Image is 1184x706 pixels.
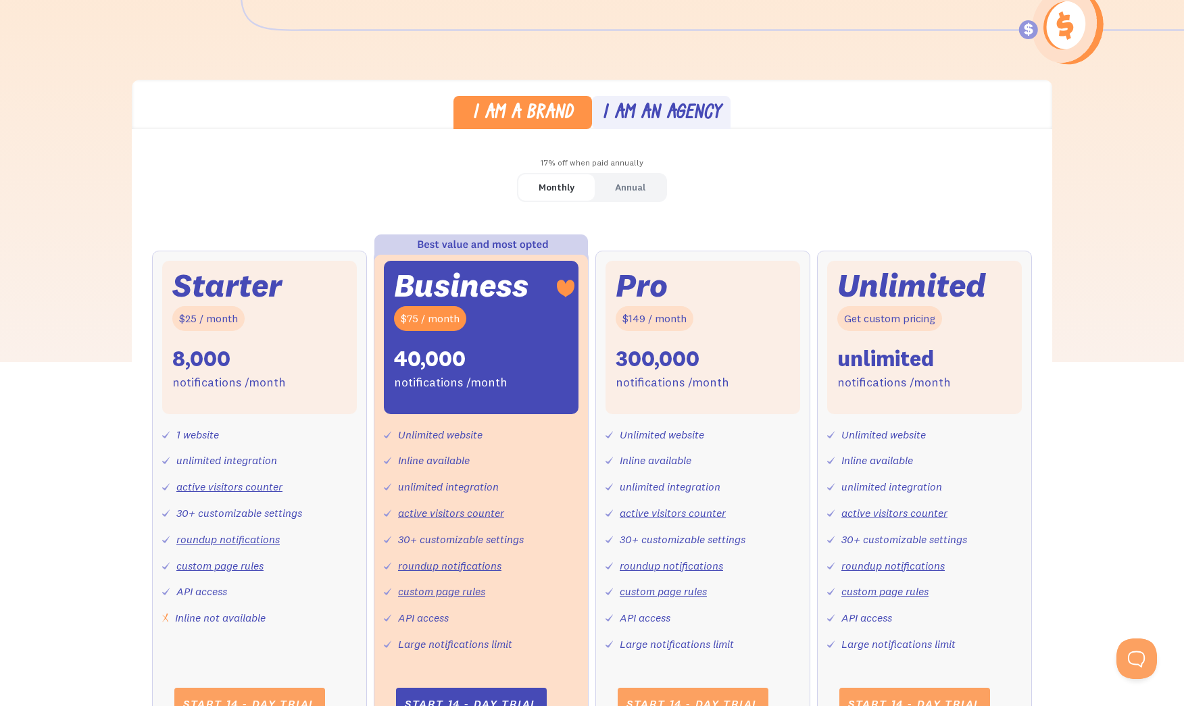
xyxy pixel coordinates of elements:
div: 40,000 [394,345,466,373]
div: $75 / month [394,306,466,331]
a: active visitors counter [176,480,282,493]
a: custom page rules [398,584,485,598]
div: $25 / month [172,306,245,331]
a: roundup notifications [841,559,945,572]
div: API access [176,582,227,601]
div: API access [398,608,449,628]
div: Inline not available [175,608,266,628]
div: Inline available [398,451,470,470]
a: active visitors counter [620,506,726,520]
div: notifications /month [394,373,508,393]
div: Unlimited [837,271,986,300]
div: unlimited integration [841,477,942,497]
div: 30+ customizable settings [176,503,302,523]
div: Unlimited website [620,425,704,445]
div: notifications /month [837,373,951,393]
div: Starter [172,271,282,300]
div: I am a brand [472,104,573,124]
div: unlimited integration [620,477,720,497]
a: custom page rules [620,584,707,598]
div: Business [394,271,528,300]
div: $149 / month [616,306,693,331]
div: API access [841,608,892,628]
div: Large notifications limit [841,634,956,654]
div: 30+ customizable settings [841,530,967,549]
div: Large notifications limit [620,634,734,654]
div: Pro [616,271,668,300]
div: 17% off when paid annually [132,153,1052,173]
div: unlimited integration [398,477,499,497]
a: roundup notifications [176,532,280,546]
div: I am an agency [602,104,721,124]
a: active visitors counter [398,506,504,520]
a: roundup notifications [620,559,723,572]
div: notifications /month [616,373,729,393]
div: unlimited [837,345,934,373]
div: API access [620,608,670,628]
div: 1 website [176,425,219,445]
iframe: Toggle Customer Support [1116,638,1157,679]
div: 8,000 [172,345,230,373]
div: 30+ customizable settings [398,530,524,549]
div: Inline available [620,451,691,470]
div: Get custom pricing [837,306,942,331]
a: custom page rules [176,559,264,572]
div: Unlimited website [841,425,926,445]
div: 300,000 [616,345,699,373]
a: custom page rules [841,584,929,598]
div: Monthly [539,178,574,197]
a: roundup notifications [398,559,501,572]
div: 30+ customizable settings [620,530,745,549]
div: Annual [615,178,645,197]
a: active visitors counter [841,506,947,520]
div: notifications /month [172,373,286,393]
div: Large notifications limit [398,634,512,654]
div: unlimited integration [176,451,277,470]
div: Inline available [841,451,913,470]
div: Unlimited website [398,425,483,445]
